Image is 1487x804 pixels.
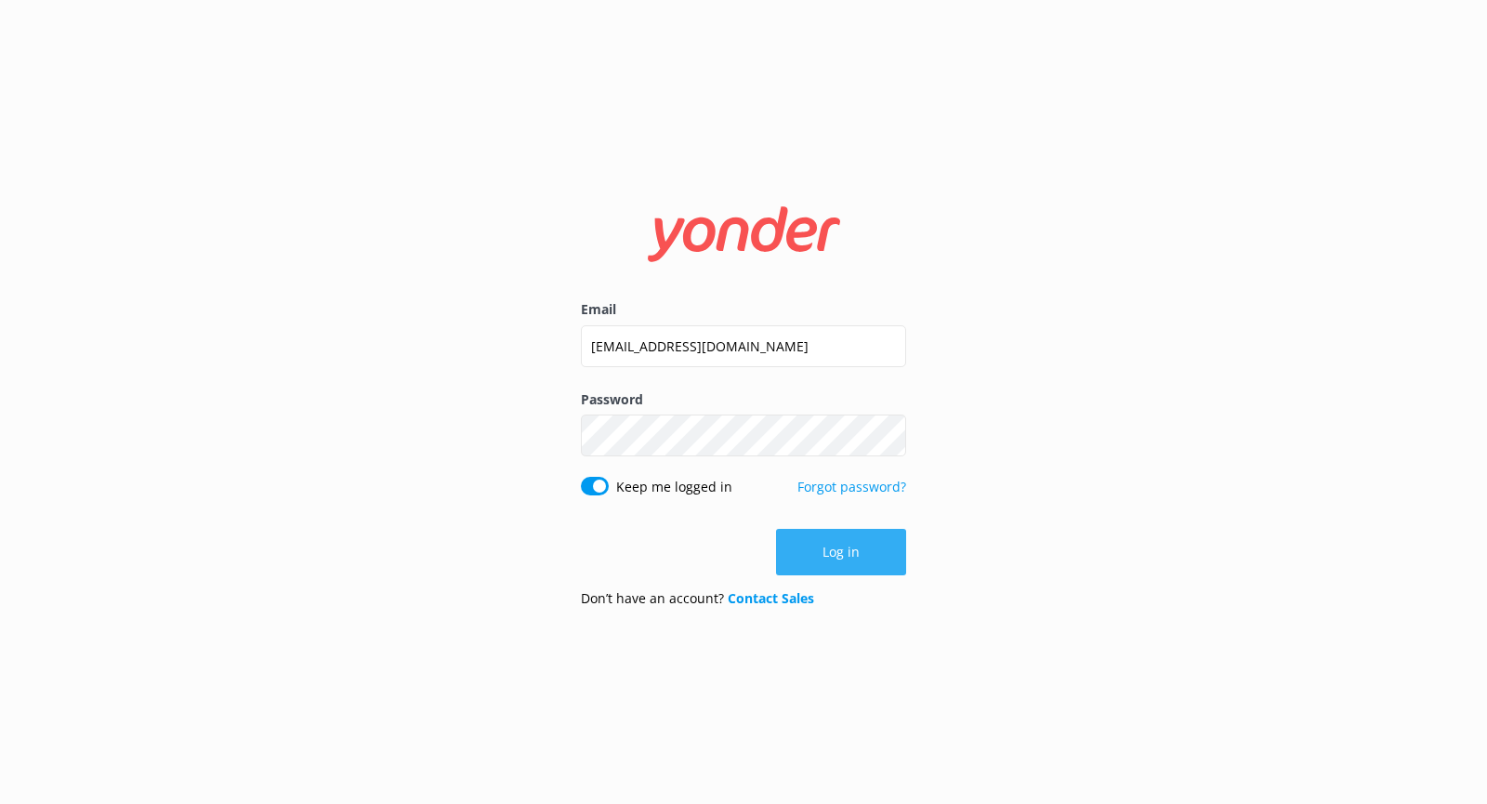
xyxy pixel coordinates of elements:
p: Don’t have an account? [581,588,814,609]
a: Forgot password? [797,478,906,495]
label: Password [581,389,906,410]
input: user@emailaddress.com [581,325,906,367]
label: Email [581,299,906,320]
button: Show password [869,417,906,455]
button: Log in [776,529,906,575]
label: Keep me logged in [616,477,732,497]
a: Contact Sales [728,589,814,607]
